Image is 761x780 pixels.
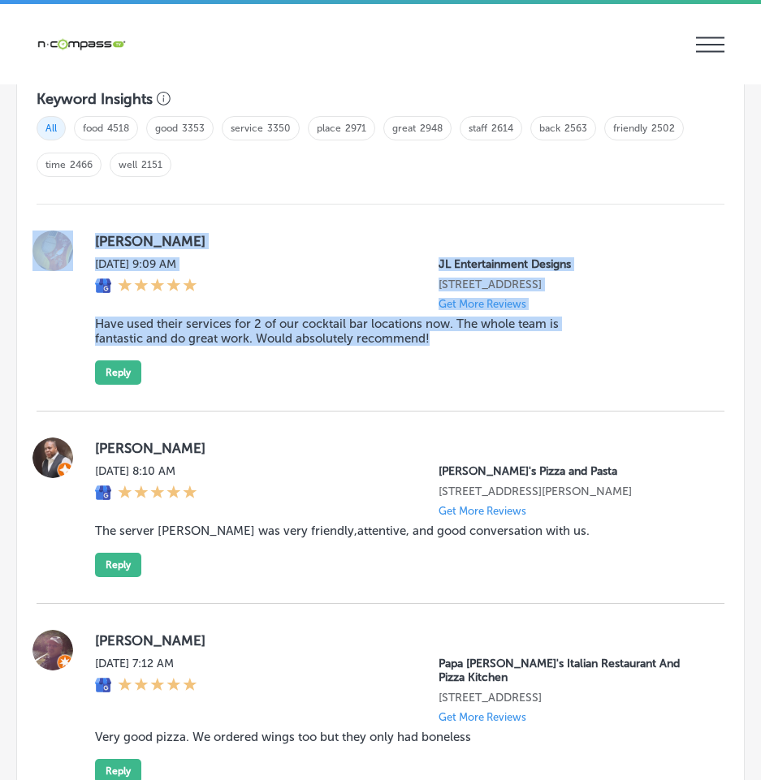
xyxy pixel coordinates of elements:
[317,123,341,134] a: place
[83,123,103,134] a: food
[267,123,291,134] a: 3350
[70,159,93,170] a: 2466
[118,485,197,502] div: 5 Stars
[439,691,698,705] p: 6200 N Atlantic Ave
[182,123,205,134] a: 3353
[651,123,675,134] a: 2502
[95,317,590,346] blockquote: Have used their services for 2 of our cocktail bar locations now. The whole team is fantastic and...
[95,464,197,478] label: [DATE] 8:10 AM
[491,123,513,134] a: 2614
[420,123,443,134] a: 2948
[439,711,526,723] p: Get More Reviews
[95,730,590,744] blockquote: Very good pizza. We ordered wings too but they only had boneless
[392,123,416,134] a: great
[469,123,487,134] a: staff
[439,657,698,684] p: Papa Vito's Italian Restaurant And Pizza Kitchen
[95,632,698,649] label: [PERSON_NAME]
[613,123,647,134] a: friendly
[439,464,698,478] p: Ronnally's Pizza and Pasta
[439,485,698,498] p: 1560 Woodlane Dr
[564,123,587,134] a: 2563
[37,90,153,108] h3: Keyword Insights
[45,159,66,170] a: time
[119,159,137,170] a: well
[95,233,698,249] label: [PERSON_NAME]
[345,123,366,134] a: 2971
[118,677,197,695] div: 5 Stars
[95,440,698,456] label: [PERSON_NAME]
[539,123,560,134] a: back
[439,257,698,271] p: JL Entertainment Designs
[95,553,141,577] button: Reply
[439,298,526,310] p: Get More Reviews
[439,278,698,291] p: 643 Swedesford Road
[95,257,197,271] label: [DATE] 9:09 AM
[37,116,66,140] span: All
[107,123,129,134] a: 4518
[231,123,263,134] a: service
[155,123,178,134] a: good
[95,360,141,385] button: Reply
[141,159,162,170] a: 2151
[439,505,526,517] p: Get More Reviews
[95,657,197,670] label: [DATE] 7:12 AM
[118,278,197,295] div: 5 Stars
[37,37,126,52] img: 660ab0bf-5cc7-4cb8-ba1c-48b5ae0f18e60NCTV_CLogo_TV_Black_-500x88.png
[95,524,590,538] blockquote: The server [PERSON_NAME] was very friendly,attentive, and good conversation with us.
